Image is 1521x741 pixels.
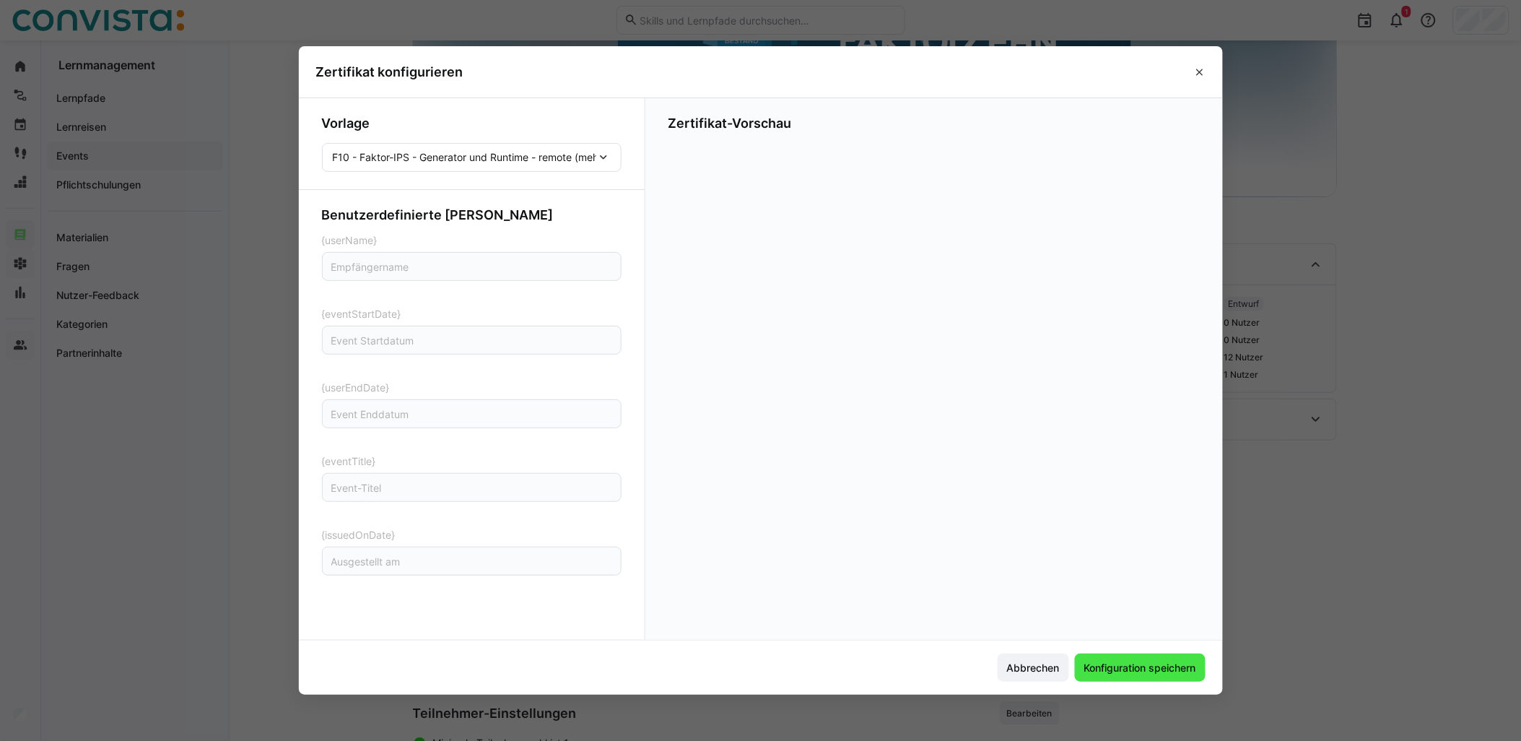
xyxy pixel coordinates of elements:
[322,207,622,223] h3: Benutzerdefinierte [PERSON_NAME]
[668,116,1200,131] h3: Zertifikat-Vorschau
[322,382,390,394] span: {userEndDate}
[316,64,463,80] h3: Zertifikat konfigurieren
[1005,661,1062,675] span: Abbrechen
[998,654,1069,682] button: Abbrechen
[322,529,396,541] span: {issuedOnDate}
[322,456,376,467] span: {eventTitle}
[322,116,622,131] h3: Vorlage
[322,235,378,246] span: {userName}
[1082,661,1198,675] span: Konfiguration speichern
[333,150,631,165] span: F10 - Faktor-IPS - Generator und Runtime - remote (mehrtägig)
[1075,654,1206,682] button: Konfiguration speichern
[322,308,401,320] span: {eventStartDate}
